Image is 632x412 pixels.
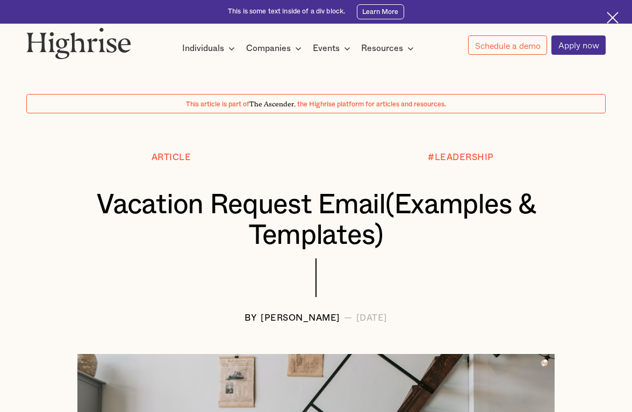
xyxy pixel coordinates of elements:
[249,98,294,106] span: The Ascender
[186,101,249,107] span: This article is part of
[361,42,403,55] div: Resources
[313,42,354,55] div: Events
[182,42,224,55] div: Individuals
[182,42,238,55] div: Individuals
[356,313,387,323] div: [DATE]
[228,7,345,16] div: This is some text inside of a div block.
[294,101,446,107] span: , the Highrise platform for articles and resources.
[313,42,340,55] div: Events
[246,42,291,55] div: Companies
[607,12,619,24] img: Cross icon
[26,27,131,59] img: Highrise logo
[361,42,417,55] div: Resources
[551,35,606,55] a: Apply now
[152,153,191,162] div: Article
[246,42,305,55] div: Companies
[468,35,547,55] a: Schedule a demo
[245,313,257,323] div: BY
[428,153,494,162] div: #LEADERSHIP
[261,313,340,323] div: [PERSON_NAME]
[344,313,353,323] div: —
[357,4,404,19] a: Learn More
[51,190,581,251] h1: Vacation Request Email(Examples & Templates)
